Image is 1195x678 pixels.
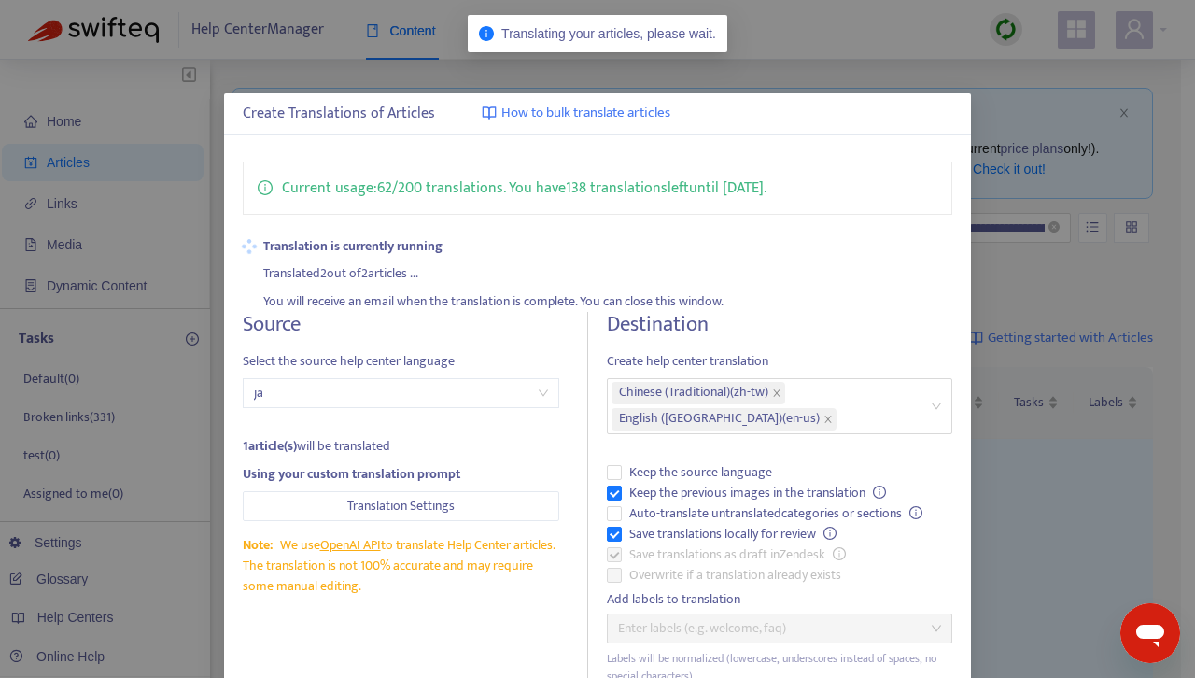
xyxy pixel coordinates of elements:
[258,177,273,195] span: info-circle
[482,106,497,120] img: image-link
[622,503,930,524] span: Auto-translate untranslated categories or sections
[607,312,952,337] h4: Destination
[823,415,833,424] span: close
[254,379,548,407] span: ja
[243,435,297,457] strong: 1 article(s)
[823,527,836,540] span: info-circle
[772,388,781,398] span: close
[479,26,494,41] span: info-circle
[263,236,953,257] strong: Translation is currently running
[622,544,853,565] span: Save translations as draft in Zendesk
[243,312,559,337] h4: Source
[622,462,780,483] span: Keep the source language
[622,483,893,503] span: Keep the previous images in the translation
[833,547,846,560] span: info-circle
[909,506,922,519] span: info-circle
[243,464,559,485] div: Using your custom translation prompt
[282,177,766,200] p: Current usage: 62 / 200 translations . You have 138 translations left until [DATE] .
[622,565,849,586] span: Overwrite if a translation already exists
[501,26,716,41] span: Translating your articles, please wait.
[243,535,559,597] div: We use to translate Help Center articles. The translation is not 100% accurate and may require so...
[243,491,559,521] button: Translation Settings
[243,534,273,556] span: Note:
[501,103,670,124] span: How to bulk translate articles
[1120,603,1180,663] iframe: メッセージングウィンドウを開くボタン
[607,589,952,610] div: Add labels to translation
[263,257,953,285] div: Translated 2 out of 2 articles ...
[619,382,768,404] span: Chinese (Traditional) ( zh-tw )
[243,436,559,457] div: will be translated
[482,103,670,124] a: How to bulk translate articles
[873,486,886,499] span: info-circle
[320,534,381,556] a: OpenAI API
[607,351,952,372] span: Create help center translation
[263,284,953,312] div: You will receive an email when the translation is complete. You can close this window.
[622,524,844,544] span: Save translations locally for review
[619,408,820,431] span: English ([GEOGRAPHIC_DATA]) ( en-us )
[243,103,952,125] div: Create Translations of Articles
[347,496,455,516] span: Translation Settings
[243,351,559,372] span: Select the source help center language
